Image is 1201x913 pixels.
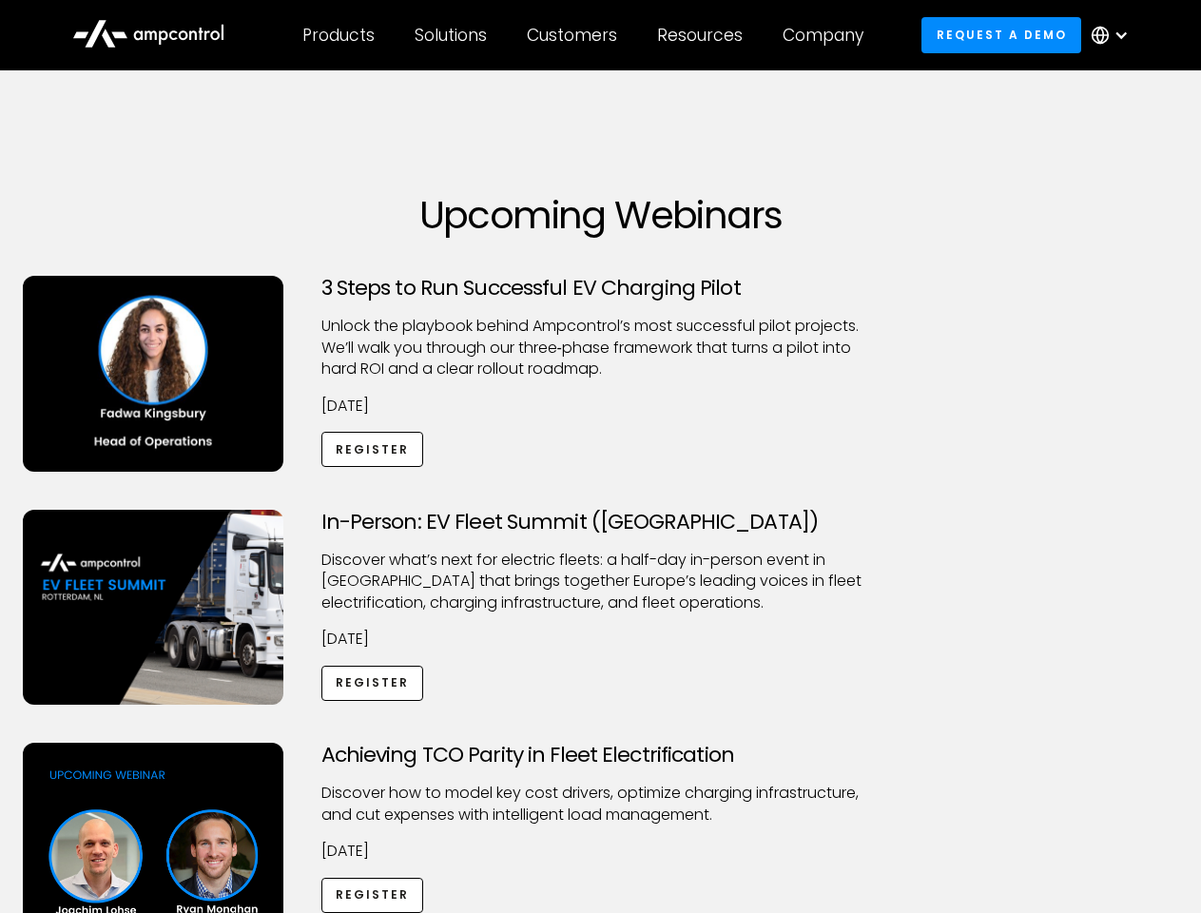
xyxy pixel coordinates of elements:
h3: 3 Steps to Run Successful EV Charging Pilot [321,276,881,301]
div: Company [783,25,863,46]
p: [DATE] [321,841,881,862]
div: Solutions [415,25,487,46]
p: [DATE] [321,396,881,417]
h1: Upcoming Webinars [23,192,1179,238]
p: Discover how to model key cost drivers, optimize charging infrastructure, and cut expenses with i... [321,783,881,826]
div: Resources [657,25,743,46]
div: Customers [527,25,617,46]
a: Register [321,666,424,701]
p: Unlock the playbook behind Ampcontrol’s most successful pilot projects. We’ll walk you through ou... [321,316,881,379]
h3: Achieving TCO Parity in Fleet Electrification [321,743,881,767]
div: Products [302,25,375,46]
a: Register [321,432,424,467]
p: [DATE] [321,629,881,650]
p: ​Discover what’s next for electric fleets: a half-day in-person event in [GEOGRAPHIC_DATA] that b... [321,550,881,613]
h3: In-Person: EV Fleet Summit ([GEOGRAPHIC_DATA]) [321,510,881,534]
a: Register [321,878,424,913]
a: Request a demo [921,17,1081,52]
